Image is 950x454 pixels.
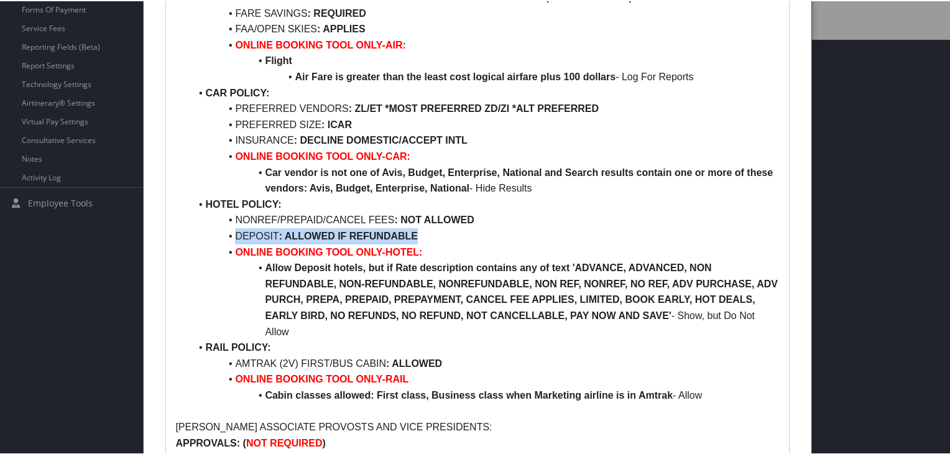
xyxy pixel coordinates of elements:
[190,4,779,21] li: FARE SAVINGS
[323,437,326,447] strong: )
[279,229,418,240] strong: : ALLOWED IF REFUNDABLE
[190,386,779,402] li: - Allow
[321,118,352,129] strong: : ICAR
[205,341,270,351] strong: RAIL POLICY:
[190,164,779,195] li: - Hide Results
[386,357,442,368] strong: : ALLOWED
[190,100,779,116] li: PREFERRED VENDORS
[190,68,779,84] li: - Log For Reports
[246,437,323,447] strong: NOT REQUIRED
[205,198,281,208] strong: HOTEL POLICY:
[265,389,673,399] strong: Cabin classes allowed: First class, Business class when Marketing airline is in Amtrak
[308,7,366,17] strong: : REQUIRED
[205,86,269,97] strong: CAR POLICY:
[175,418,779,434] p: [PERSON_NAME] ASSOCIATE PROVOSTS AND VICE PRESIDENTS:
[190,211,779,227] li: NONREF/PREPAID/CANCEL FEES
[190,227,779,243] li: DEPOSIT
[190,20,779,36] li: FAA/OPEN SKIES
[265,261,780,320] strong: Allow Deposit hotels, but if Rate description contains any of text 'ADVANCE, ADVANCED, NON REFUND...
[190,131,779,147] li: INSURANCE
[394,213,474,224] strong: : NOT ALLOWED
[235,150,410,160] strong: ONLINE BOOKING TOOL ONLY-CAR:
[235,39,405,49] strong: ONLINE BOOKING TOOL ONLY-AIR:
[317,22,366,33] strong: : APPLIES
[235,246,422,256] strong: ONLINE BOOKING TOOL ONLY-HOTEL:
[175,437,246,447] strong: APPROVALS: (
[190,354,779,371] li: AMTRAK (2V) FIRST/BUS CABIN
[349,102,599,113] strong: : ZL/ET *MOST PREFERRED ZD/ZI *ALT PREFERRED
[295,70,616,81] strong: Air Fare is greater than the least cost logical airfare plus 100 dollars
[294,134,468,144] strong: : DECLINE DOMESTIC/ACCEPT INTL
[235,373,408,383] strong: ONLINE BOOKING TOOL ONLY-RAIL
[265,166,775,193] strong: Car vendor is not one of Avis, Budget, Enterprise, National and Search results contain one or mor...
[190,259,779,338] li: - Show, but Do Not Allow
[190,116,779,132] li: PREFERRED SIZE
[265,54,292,65] strong: Flight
